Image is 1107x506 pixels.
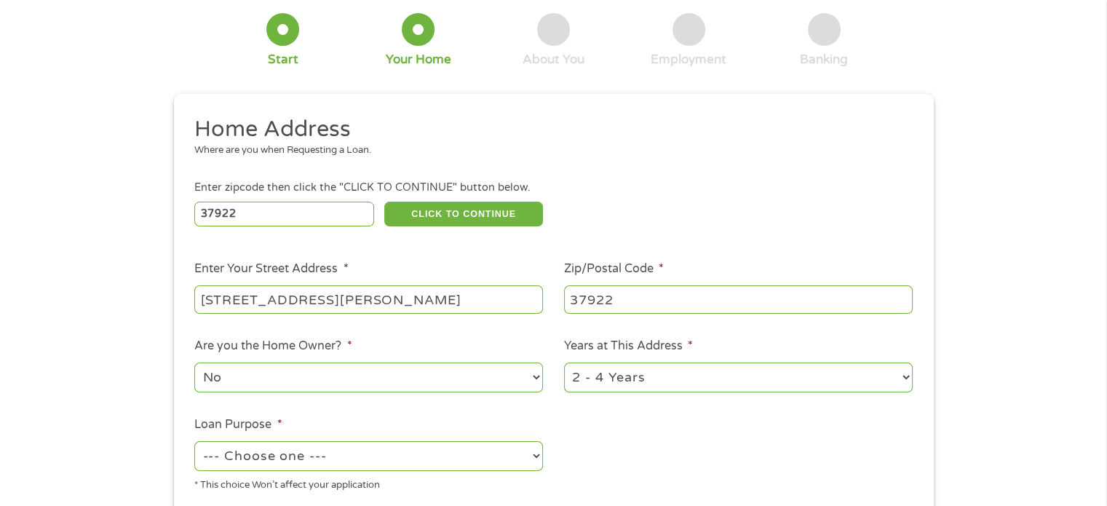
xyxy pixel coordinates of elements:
[194,339,352,354] label: Are you the Home Owner?
[564,261,664,277] label: Zip/Postal Code
[194,143,902,158] div: Where are you when Requesting a Loan.
[800,52,848,68] div: Banking
[194,261,348,277] label: Enter Your Street Address
[194,417,282,432] label: Loan Purpose
[523,52,584,68] div: About You
[268,52,298,68] div: Start
[194,285,543,313] input: 1 Main Street
[651,52,726,68] div: Employment
[384,202,543,226] button: CLICK TO CONTINUE
[194,473,543,493] div: * This choice Won’t affect your application
[194,115,902,144] h2: Home Address
[564,339,693,354] label: Years at This Address
[194,202,374,226] input: Enter Zipcode (e.g 01510)
[386,52,451,68] div: Your Home
[194,180,912,196] div: Enter zipcode then click the "CLICK TO CONTINUE" button below.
